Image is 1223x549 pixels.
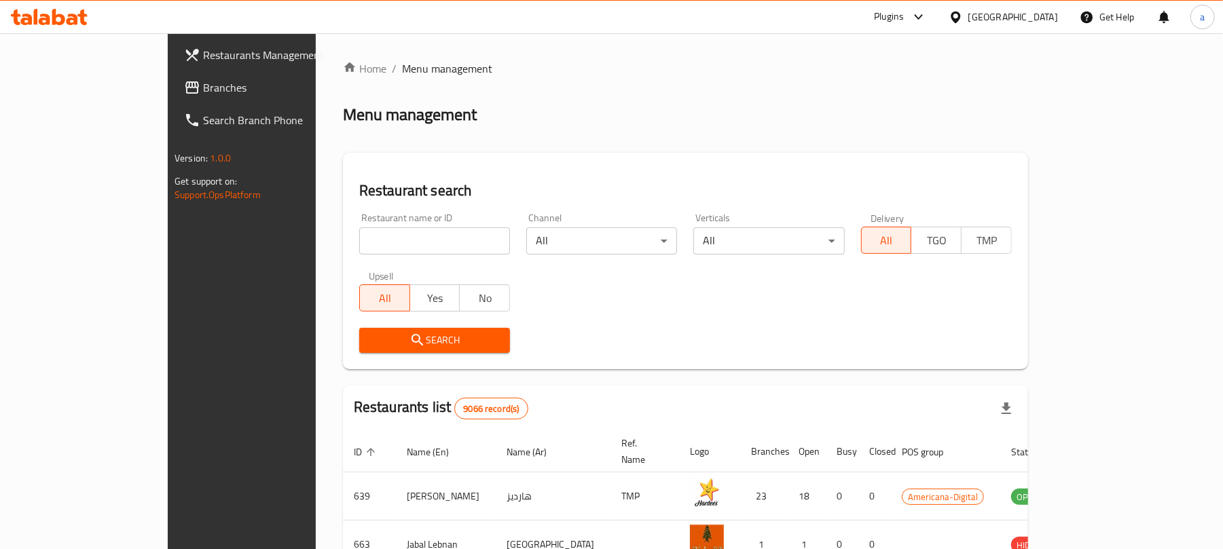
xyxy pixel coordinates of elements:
span: Search Branch Phone [203,112,361,128]
td: [PERSON_NAME] [396,472,496,520]
span: a [1200,10,1205,24]
div: Total records count [454,398,528,419]
span: Status [1011,444,1055,460]
span: POS group [902,444,961,460]
td: 0 [858,472,891,520]
span: ID [354,444,380,460]
a: Support.OpsPlatform [175,186,261,204]
h2: Restaurants list [354,397,528,419]
span: Americana-Digital [902,489,983,505]
h2: Restaurant search [359,181,1012,201]
th: Closed [858,431,891,472]
span: All [365,288,405,308]
button: All [861,227,912,254]
div: All [693,227,844,254]
span: 9066 record(s) [455,402,527,415]
h2: Menu management [343,104,477,126]
span: No [465,288,505,308]
span: Name (Ar) [507,444,564,460]
span: Ref. Name [621,435,663,468]
span: Yes [416,288,455,308]
a: Branches [173,71,372,104]
th: Open [788,431,826,472]
button: All [359,284,410,311]
div: OPEN [1011,489,1044,505]
td: 0 [826,472,858,520]
label: Delivery [871,213,905,223]
label: Upsell [369,271,394,280]
span: All [867,231,907,250]
span: Restaurants Management [203,47,361,63]
td: TMP [610,472,679,520]
span: TGO [917,231,956,250]
button: TGO [911,227,962,254]
span: Version: [175,149,208,167]
button: Yes [409,284,460,311]
td: 23 [740,472,788,520]
th: Branches [740,431,788,472]
button: No [459,284,510,311]
span: 1.0.0 [210,149,231,167]
th: Logo [679,431,740,472]
div: [GEOGRAPHIC_DATA] [968,10,1058,24]
span: Get support on: [175,172,237,190]
div: Plugins [874,9,904,25]
nav: breadcrumb [343,60,1028,77]
a: Restaurants Management [173,39,372,71]
span: OPEN [1011,489,1044,505]
span: Search [370,332,499,349]
img: Hardee's [690,476,724,510]
input: Search for restaurant name or ID.. [359,227,510,254]
th: Busy [826,431,858,472]
li: / [392,60,397,77]
span: Branches [203,79,361,96]
td: 18 [788,472,826,520]
td: هارديز [496,472,610,520]
span: Menu management [402,60,492,77]
div: Export file [990,392,1023,425]
div: All [526,227,677,254]
button: Search [359,328,510,353]
span: TMP [967,231,1006,250]
a: Search Branch Phone [173,104,372,136]
span: Name (En) [407,444,467,460]
button: TMP [961,227,1012,254]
